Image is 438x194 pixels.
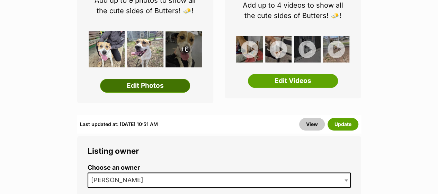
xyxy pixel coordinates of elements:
img: hjryp1dijgh87hfbfkmn.jpg [265,36,292,62]
label: Choose an owner [88,164,351,171]
span: Megan Gibbs [88,172,351,188]
a: View [299,118,325,130]
button: Update [328,118,358,130]
span: Listing owner [88,146,139,155]
span: Megan Gibbs [88,175,150,185]
a: Edit Videos [248,74,338,88]
a: Edit Photos [100,79,190,93]
div: Last updated at: [DATE] 10:51 AM [80,118,158,130]
img: n5zatn9266ear4ypmab3.jpg [323,36,349,62]
img: ostgov8lcmmhuniaar9d.jpg [236,36,263,62]
div: +1 [294,36,321,62]
div: +6 [166,31,202,67]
